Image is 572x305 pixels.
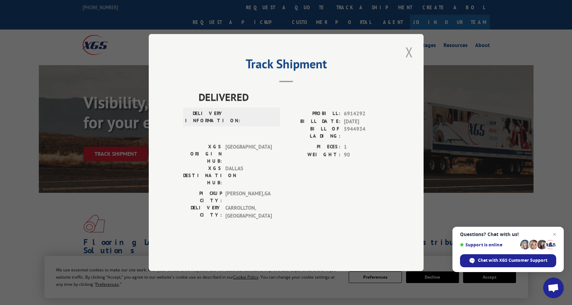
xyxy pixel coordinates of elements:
span: [PERSON_NAME] , GA [225,190,272,204]
label: DELIVERY CITY: [183,204,222,220]
label: PIECES: [286,143,340,151]
span: DALLAS [225,165,272,186]
span: Chat with XGS Customer Support [460,254,556,267]
span: Chat with XGS Customer Support [478,257,547,263]
span: DELIVERED [199,89,389,105]
button: Close modal [403,43,415,61]
label: XGS DESTINATION HUB: [183,165,222,186]
label: WEIGHT: [286,151,340,159]
span: 6914292 [344,110,389,118]
span: 90 [344,151,389,159]
span: Support is online [460,242,518,247]
span: Questions? Chat with us! [460,232,556,237]
span: 5944934 [344,125,389,140]
label: BILL OF LADING: [286,125,340,140]
span: [GEOGRAPHIC_DATA] [225,143,272,165]
label: PROBILL: [286,110,340,118]
label: DELIVERY INFORMATION: [185,110,224,124]
h2: Track Shipment [183,59,389,72]
span: 1 [344,143,389,151]
label: BILL DATE: [286,118,340,126]
span: CARROLLTON , [GEOGRAPHIC_DATA] [225,204,272,220]
a: Open chat [543,278,564,298]
label: XGS ORIGIN HUB: [183,143,222,165]
span: [DATE] [344,118,389,126]
label: PICKUP CITY: [183,190,222,204]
